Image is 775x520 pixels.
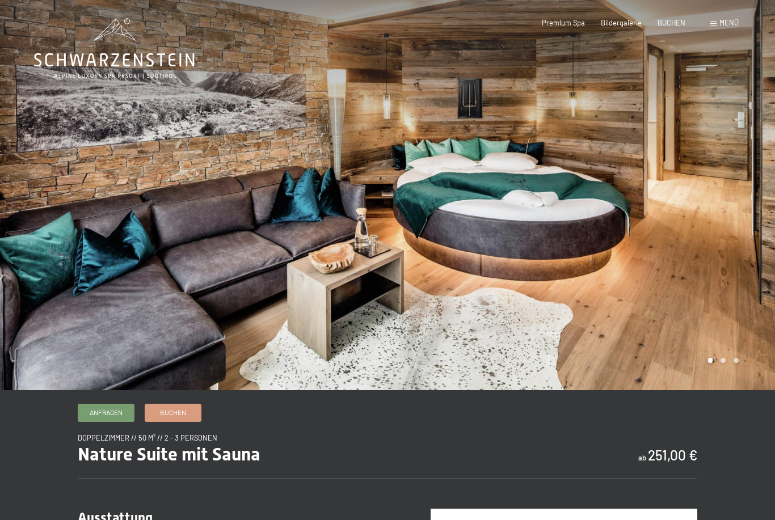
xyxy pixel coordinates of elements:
[658,18,685,27] a: BUCHEN
[542,18,585,27] a: Premium Spa
[719,18,739,27] span: Menü
[78,404,134,421] a: Anfragen
[78,433,217,442] span: Doppelzimmer // 50 m² // 2 - 3 Personen
[90,408,123,417] span: Anfragen
[160,408,186,417] span: Buchen
[145,404,201,421] a: Buchen
[648,447,697,463] b: 251,00 €
[601,18,642,27] a: Bildergalerie
[638,453,646,462] span: ab
[78,443,260,465] span: Nature Suite mit Sauna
